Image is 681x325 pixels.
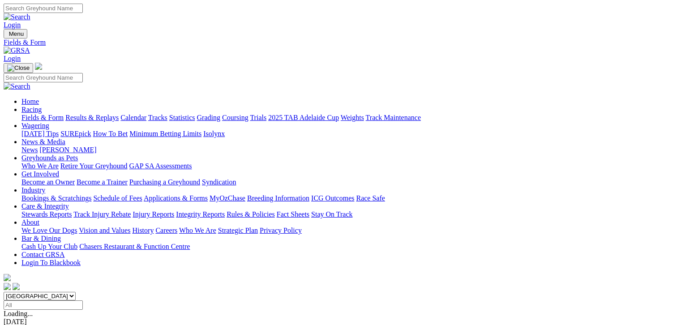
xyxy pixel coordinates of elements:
a: How To Bet [93,130,128,137]
a: Stay On Track [311,210,352,218]
a: SUREpick [60,130,91,137]
button: Toggle navigation [4,29,27,38]
a: Bookings & Scratchings [21,194,91,202]
a: Greyhounds as Pets [21,154,78,162]
a: Become an Owner [21,178,75,186]
a: Who We Are [179,227,216,234]
a: News & Media [21,138,65,145]
a: Calendar [120,114,146,121]
a: MyOzChase [210,194,245,202]
a: Injury Reports [133,210,174,218]
div: Industry [21,194,677,202]
a: Weights [341,114,364,121]
span: Menu [9,30,24,37]
a: Fields & Form [4,38,677,47]
a: Isolynx [203,130,225,137]
div: Racing [21,114,677,122]
div: Bar & Dining [21,243,677,251]
a: [DATE] Tips [21,130,59,137]
a: Contact GRSA [21,251,64,258]
span: Loading... [4,310,33,317]
a: Careers [155,227,177,234]
a: Minimum Betting Limits [129,130,201,137]
a: Get Involved [21,170,59,178]
img: twitter.svg [13,283,20,290]
div: Wagering [21,130,677,138]
img: GRSA [4,47,30,55]
a: Privacy Policy [260,227,302,234]
a: Wagering [21,122,49,129]
div: About [21,227,677,235]
a: Strategic Plan [218,227,258,234]
a: Statistics [169,114,195,121]
a: Track Injury Rebate [73,210,131,218]
a: Purchasing a Greyhound [129,178,200,186]
a: Schedule of Fees [93,194,142,202]
a: Tracks [148,114,167,121]
a: [PERSON_NAME] [39,146,96,154]
a: Fact Sheets [277,210,309,218]
a: Grading [197,114,220,121]
a: Who We Are [21,162,59,170]
input: Search [4,73,83,82]
a: Care & Integrity [21,202,69,210]
a: Vision and Values [79,227,130,234]
a: Trials [250,114,266,121]
a: Syndication [202,178,236,186]
a: News [21,146,38,154]
input: Search [4,4,83,13]
img: Close [7,64,30,72]
a: Fields & Form [21,114,64,121]
a: Rules & Policies [227,210,275,218]
div: Get Involved [21,178,677,186]
img: Search [4,13,30,21]
div: Care & Integrity [21,210,677,218]
a: History [132,227,154,234]
a: Cash Up Your Club [21,243,77,250]
img: logo-grsa-white.png [4,274,11,281]
div: News & Media [21,146,677,154]
input: Select date [4,300,83,310]
a: Breeding Information [247,194,309,202]
a: GAP SA Assessments [129,162,192,170]
a: We Love Our Dogs [21,227,77,234]
a: Applications & Forms [144,194,208,202]
a: Results & Replays [65,114,119,121]
a: Track Maintenance [366,114,421,121]
a: About [21,218,39,226]
a: Home [21,98,39,105]
a: Become a Trainer [77,178,128,186]
a: Industry [21,186,45,194]
a: Login [4,21,21,29]
img: Search [4,82,30,90]
a: Stewards Reports [21,210,72,218]
a: 2025 TAB Adelaide Cup [268,114,339,121]
img: facebook.svg [4,283,11,290]
a: Login To Blackbook [21,259,81,266]
a: Login [4,55,21,62]
button: Toggle navigation [4,63,33,73]
a: Racing [21,106,42,113]
a: Race Safe [356,194,385,202]
a: Retire Your Greyhound [60,162,128,170]
img: logo-grsa-white.png [35,63,42,70]
a: ICG Outcomes [311,194,354,202]
a: Bar & Dining [21,235,61,242]
a: Chasers Restaurant & Function Centre [79,243,190,250]
a: Integrity Reports [176,210,225,218]
div: Greyhounds as Pets [21,162,677,170]
a: Coursing [222,114,248,121]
